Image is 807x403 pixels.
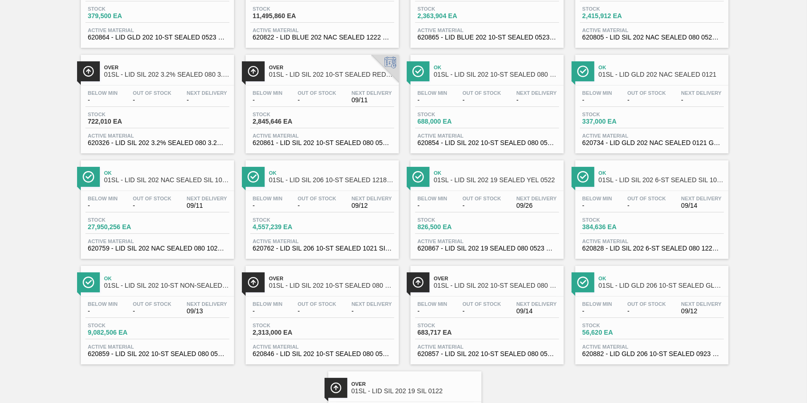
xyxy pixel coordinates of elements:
img: Ícone [330,382,342,394]
span: 620805 - LID SIL 202 NAC SEALED 080 0522 RED DIE [582,34,722,41]
span: 09/14 [681,202,722,209]
span: Ok [104,276,229,281]
span: 620864 - LID GLD 202 10-ST SEALED 0523 GLD MCC 06 [88,34,227,41]
span: 688,000 EA [417,118,482,125]
span: Active Material [253,133,392,139]
img: Ícone [577,66,589,77]
img: Ícone [247,171,259,183]
span: - [681,97,722,104]
span: - [462,202,501,209]
span: Below Min [253,196,282,201]
span: Next Delivery [187,90,227,96]
span: 620734 - LID GLD 202 NAC SEALED 0121 GLD MCC 062 [582,139,722,146]
span: Below Min [88,196,117,201]
span: Stock [417,112,482,117]
span: - [417,202,447,209]
img: Ícone [412,277,424,288]
span: Out Of Stock [298,90,336,96]
span: Stock [582,112,647,117]
span: 2,363,904 EA [417,13,482,20]
span: - [253,202,282,209]
span: Below Min [253,301,282,307]
a: ÍconeOk01SL - LID SIL 202 NAC SEALED SIL 1021Below Min-Out Of Stock-Next Delivery09/11Stock27,950... [74,153,239,259]
span: 01SL - LID GLD 206 10-ST SEALED GLD 0623 [599,282,724,289]
span: Stock [417,6,482,12]
a: ÍconeOver01SL - LID SIL 202 10-ST SEALED RED DIBelow Min-Out Of Stock-Next Delivery09/11Stock2,84... [239,48,403,153]
span: Ok [599,65,724,70]
span: Below Min [582,301,612,307]
a: ÍconeOk01SL - LID SIL 202 6-ST SEALED SIL 1021Below Min-Out Of Stock-Next Delivery09/14Stock384,6... [568,153,733,259]
span: 01SL - LID SIL 206 10-ST SEALED 1218 SIL 2018 O [269,177,394,184]
a: ÍconeOver01SL - LID SIL 202 10-ST SEALED 080 0618 STB 06Below Min-Out Of Stock-Next Delivery-Stoc... [239,259,403,364]
span: 620859 - LID SIL 202 10-ST SEALED 080 0523 SIL 06 [88,350,227,357]
span: 722,010 EA [88,118,153,125]
span: Ok [599,276,724,281]
span: Active Material [582,133,722,139]
span: - [88,202,117,209]
span: - [133,202,171,209]
span: Over [269,65,394,70]
span: - [253,97,282,104]
span: 09/12 [681,308,722,315]
span: 384,636 EA [582,224,647,231]
span: Active Material [253,238,392,244]
span: 620867 - LID SIL 202 19 SEALED 080 0523 YEL DIE M [417,245,557,252]
span: Below Min [582,196,612,201]
span: Active Material [88,27,227,33]
span: 620882 - LID GLD 206 10-ST SEALED 0923 GLD BALL 0 [582,350,722,357]
span: Next Delivery [516,301,557,307]
span: 01SL - LID SIL 202 10-ST SEALED 080 0618 STB 06 [269,282,394,289]
span: 2,415,912 EA [582,13,647,20]
span: - [582,97,612,104]
span: 2,313,000 EA [253,329,318,336]
span: Out Of Stock [133,196,171,201]
span: Active Material [417,27,557,33]
span: Over [434,276,559,281]
span: 826,500 EA [417,224,482,231]
span: - [516,97,557,104]
span: Out Of Stock [627,196,666,201]
span: Out Of Stock [462,90,501,96]
span: Ok [104,170,229,176]
span: Below Min [253,90,282,96]
span: Out Of Stock [298,301,336,307]
span: Ok [599,170,724,176]
span: 27,950,256 EA [88,224,153,231]
span: Stock [253,112,318,117]
span: Next Delivery [351,90,392,96]
span: Stock [417,323,482,328]
span: - [462,308,501,315]
a: ÍconeOk01SL - LID SIL 206 10-ST SEALED 1218 SIL 2018 OBelow Min-Out Of Stock-Next Delivery09/12St... [239,153,403,259]
span: 01SL - LID SIL 202 NAC SEALED SIL 1021 [104,177,229,184]
span: 09/13 [187,308,227,315]
span: 09/14 [516,308,557,315]
span: Active Material [88,344,227,350]
span: 620857 - LID SIL 202 10-ST SEALED 080 0523 PNK NE [417,350,557,357]
a: ÍconeOk01SL - LID SIL 202 10-ST NON-SEALED 088 0824 SIBelow Min-Out Of Stock-Next Delivery09/13St... [74,259,239,364]
span: Active Material [88,238,227,244]
span: 379,500 EA [88,13,153,20]
img: Ícone [412,66,424,77]
span: Next Delivery [516,90,557,96]
span: 620762 - LID SIL 206 10-ST SEALED 1021 SIL 0.0090 [253,245,392,252]
img: Ícone [247,66,259,77]
span: Stock [253,6,318,12]
span: 09/11 [351,97,392,104]
img: Ícone [412,171,424,183]
span: Out Of Stock [462,301,501,307]
span: Below Min [88,90,117,96]
span: Out Of Stock [133,301,171,307]
span: Out Of Stock [298,196,336,201]
span: Ok [269,170,394,176]
span: 620865 - LID BLUE 202 10-ST SEALED 0523 BLU DIE M [417,34,557,41]
span: - [133,97,171,104]
span: Below Min [582,90,612,96]
span: 09/26 [516,202,557,209]
span: - [627,308,666,315]
span: 01SL - LID GLD 202 NAC SEALED 0121 [599,71,724,78]
span: 620846 - LID SIL 202 10-ST SEALED 080 0523 STB 06 [253,350,392,357]
span: Below Min [417,301,447,307]
span: Active Material [417,344,557,350]
span: 01SL - LID SIL 202 10-ST SEALED RED DI [269,71,394,78]
span: - [462,97,501,104]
